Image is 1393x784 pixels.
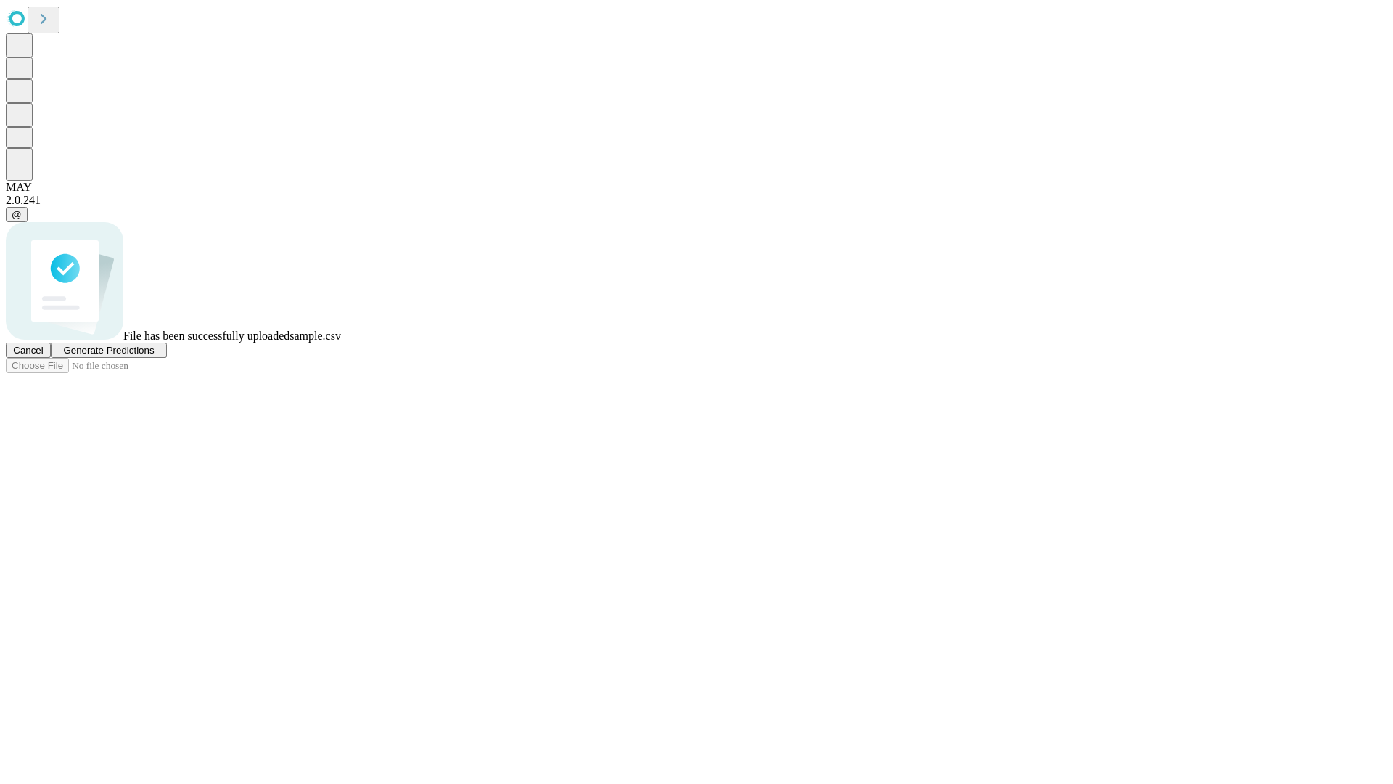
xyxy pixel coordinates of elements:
span: Cancel [13,345,44,356]
button: Cancel [6,343,51,358]
span: File has been successfully uploaded [123,330,289,342]
span: Generate Predictions [63,345,154,356]
span: sample.csv [289,330,341,342]
div: MAY [6,181,1387,194]
button: Generate Predictions [51,343,167,358]
button: @ [6,207,28,222]
div: 2.0.241 [6,194,1387,207]
span: @ [12,209,22,220]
